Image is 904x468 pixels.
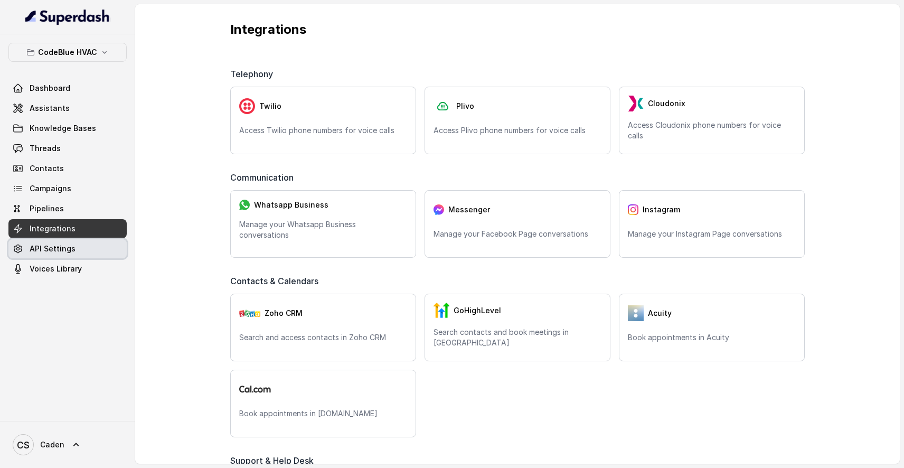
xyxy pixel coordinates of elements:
p: Manage your Instagram Page conversations [628,229,796,239]
p: Access Plivo phone numbers for voice calls [434,125,601,136]
p: Search and access contacts in Zoho CRM [239,332,407,343]
p: Access Twilio phone numbers for voice calls [239,125,407,136]
span: Communication [230,171,298,184]
a: Assistants [8,99,127,118]
a: Knowledge Bases [8,119,127,138]
span: Voices Library [30,264,82,274]
img: light.svg [25,8,110,25]
img: LzEnlUgADIwsuYwsTIxNLkxQDEyBEgDTDZAMjs1Qgy9jUyMTMxBzEB8uASKBKLgDqFxF08kI1lQAAAABJRU5ErkJggg== [628,96,644,111]
a: Campaigns [8,179,127,198]
p: Search contacts and book meetings in [GEOGRAPHIC_DATA] [434,327,601,348]
a: API Settings [8,239,127,258]
span: Integrations [30,223,76,234]
img: logo.svg [239,386,271,392]
span: Twilio [259,101,281,111]
span: Caden [40,439,64,450]
p: Integrations [230,21,805,38]
a: Voices Library [8,259,127,278]
a: Contacts [8,159,127,178]
img: twilio.7c09a4f4c219fa09ad352260b0a8157b.svg [239,98,255,114]
span: Contacts & Calendars [230,275,323,287]
span: Support & Help Desk [230,454,318,467]
a: Integrations [8,219,127,238]
img: zohoCRM.b78897e9cd59d39d120b21c64f7c2b3a.svg [239,310,260,317]
span: Contacts [30,163,64,174]
span: API Settings [30,244,76,254]
span: Telephony [230,68,277,80]
span: Threads [30,143,61,154]
span: Assistants [30,103,70,114]
span: Cloudonix [648,98,685,109]
p: CodeBlue HVAC [38,46,97,59]
a: Threads [8,139,127,158]
span: Messenger [448,204,490,215]
span: Knowledge Bases [30,123,96,134]
span: Pipelines [30,203,64,214]
span: Plivo [456,101,474,111]
p: Book appointments in Acuity [628,332,796,343]
a: Pipelines [8,199,127,218]
a: Caden [8,430,127,460]
button: CodeBlue HVAC [8,43,127,62]
img: whatsapp.f50b2aaae0bd8934e9105e63dc750668.svg [239,200,250,210]
p: Access Cloudonix phone numbers for voice calls [628,120,796,141]
span: Dashboard [30,83,70,93]
span: Acuity [648,308,672,319]
span: GoHighLevel [454,305,501,316]
p: Manage your Whatsapp Business conversations [239,219,407,240]
text: CS [17,439,30,451]
span: Instagram [643,204,680,215]
img: plivo.d3d850b57a745af99832d897a96997ac.svg [434,98,452,115]
p: Manage your Facebook Page conversations [434,229,601,239]
span: Zoho CRM [265,308,303,319]
img: instagram.04eb0078a085f83fc525.png [628,204,638,215]
img: 5vvjV8cQY1AVHSZc2N7qU9QabzYIM+zpgiA0bbq9KFoni1IQNE8dHPp0leJjYW31UJeOyZnSBUO77gdMaNhFCgpjLZzFnVhVC... [628,305,644,321]
a: Dashboard [8,79,127,98]
img: messenger.2e14a0163066c29f9ca216c7989aa592.svg [434,204,444,215]
p: Book appointments in [DOMAIN_NAME] [239,408,407,419]
span: Whatsapp Business [254,200,328,210]
img: GHL.59f7fa3143240424d279.png [434,303,449,319]
span: Campaigns [30,183,71,194]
